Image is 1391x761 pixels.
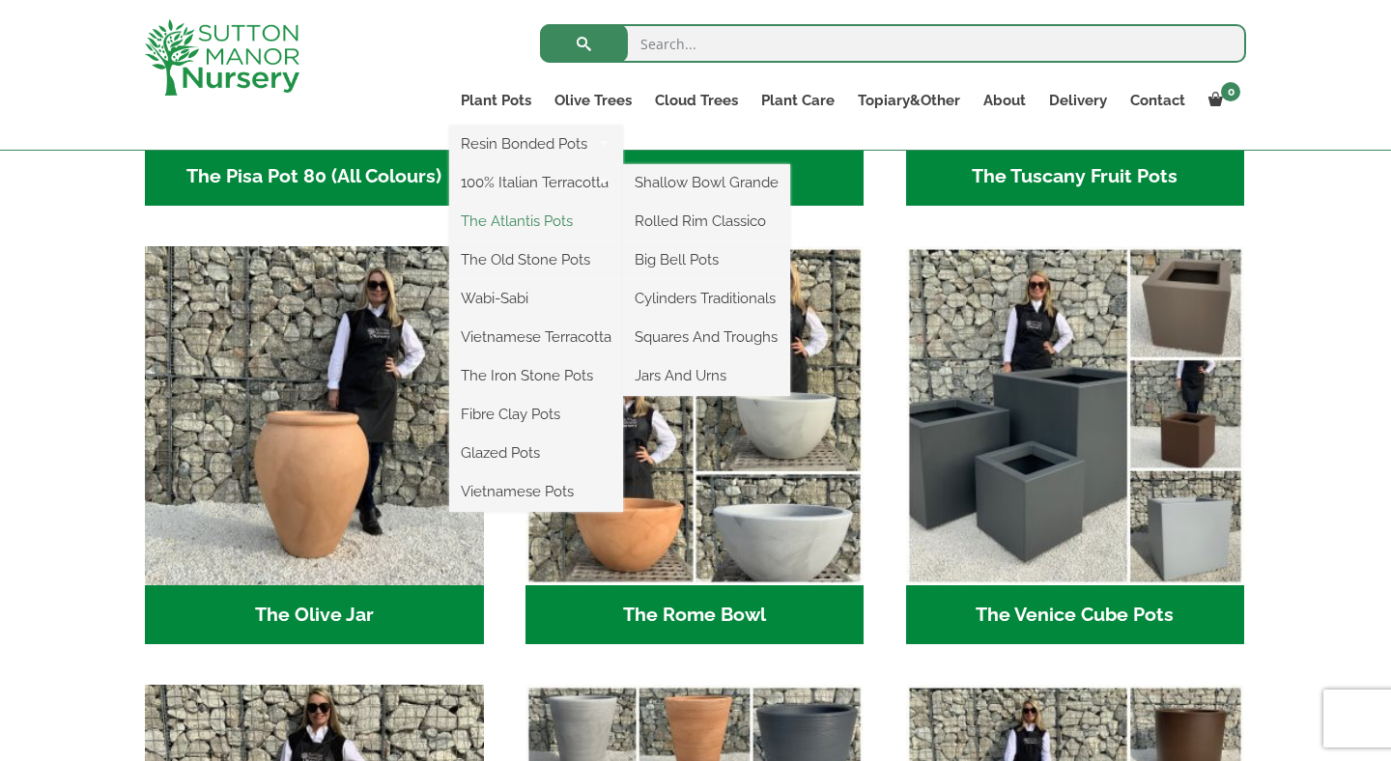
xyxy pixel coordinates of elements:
a: Resin Bonded Pots [449,129,623,158]
img: The Rome Bowl [525,246,865,585]
a: Cloud Trees [643,87,750,114]
h2: The Olive Jar [145,585,484,645]
a: Topiary&Other [846,87,972,114]
img: The Venice Cube Pots [906,246,1245,585]
a: Contact [1119,87,1197,114]
a: Rolled Rim Classico [623,207,790,236]
a: Plant Care [750,87,846,114]
h2: The Venice Cube Pots [906,585,1245,645]
a: Shallow Bowl Grande [623,168,790,197]
a: The Iron Stone Pots [449,361,623,390]
span: 0 [1221,82,1240,101]
a: The Old Stone Pots [449,245,623,274]
a: Big Bell Pots [623,245,790,274]
a: Vietnamese Pots [449,477,623,506]
h2: The Rome Bowl [525,585,865,645]
a: Delivery [1037,87,1119,114]
a: About [972,87,1037,114]
a: Fibre Clay Pots [449,400,623,429]
a: Glazed Pots [449,438,623,467]
a: Jars And Urns [623,361,790,390]
input: Search... [540,24,1246,63]
a: 0 [1197,87,1246,114]
a: Olive Trees [543,87,643,114]
a: The Atlantis Pots [449,207,623,236]
a: Visit product category The Rome Bowl [525,246,865,644]
a: 100% Italian Terracotta [449,168,623,197]
a: Cylinders Traditionals [623,284,790,313]
a: Visit product category The Olive Jar [145,246,484,644]
a: Visit product category The Venice Cube Pots [906,246,1245,644]
h2: The Pisa Pot 80 (All Colours) [145,147,484,207]
a: Plant Pots [449,87,543,114]
img: The Olive Jar [145,246,484,585]
a: Vietnamese Terracotta [449,323,623,352]
img: logo [145,19,299,96]
a: Squares And Troughs [623,323,790,352]
a: Wabi-Sabi [449,284,623,313]
h2: The Tuscany Fruit Pots [906,147,1245,207]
